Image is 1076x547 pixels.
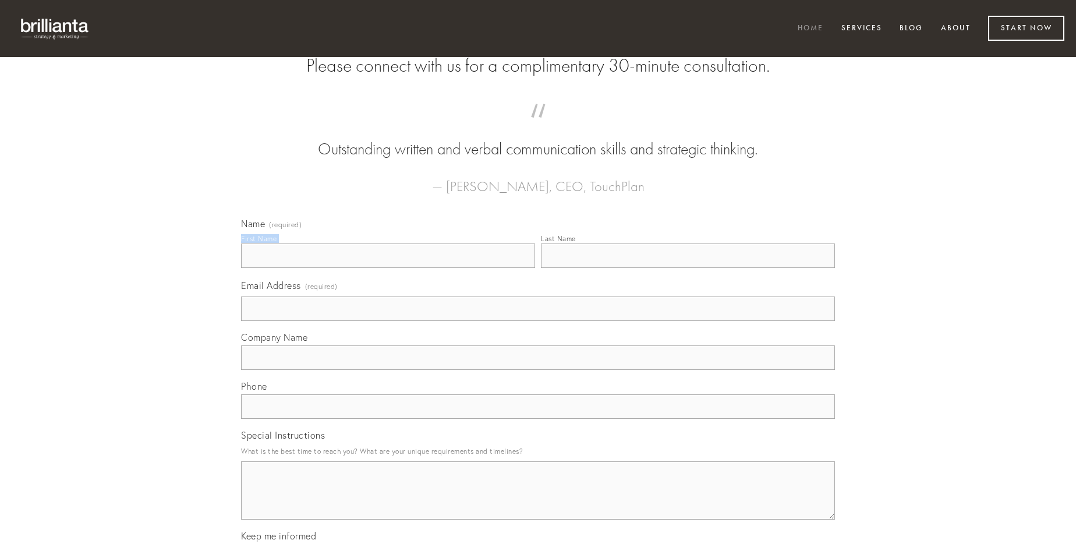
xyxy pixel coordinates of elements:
[988,16,1064,41] a: Start Now
[260,115,816,161] blockquote: Outstanding written and verbal communication skills and strategic thinking.
[241,234,277,243] div: First Name
[241,443,835,459] p: What is the best time to reach you? What are your unique requirements and timelines?
[269,221,302,228] span: (required)
[241,429,325,441] span: Special Instructions
[933,19,978,38] a: About
[241,331,307,343] span: Company Name
[260,115,816,138] span: “
[12,12,99,45] img: brillianta - research, strategy, marketing
[541,234,576,243] div: Last Name
[305,278,338,294] span: (required)
[834,19,890,38] a: Services
[790,19,831,38] a: Home
[241,280,301,291] span: Email Address
[260,161,816,198] figcaption: — [PERSON_NAME], CEO, TouchPlan
[241,218,265,230] span: Name
[241,55,835,77] h2: Please connect with us for a complimentary 30-minute consultation.
[241,530,316,542] span: Keep me informed
[241,380,267,392] span: Phone
[892,19,930,38] a: Blog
